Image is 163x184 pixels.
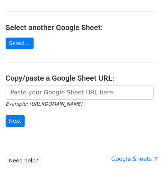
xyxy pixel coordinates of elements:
[6,115,25,127] input: Next
[6,85,154,100] input: Paste your Google Sheet URL here
[6,23,157,32] h4: Select another Google Sheet:
[6,38,34,49] a: Select...
[6,155,42,167] a: Need help?
[6,101,82,107] small: Example: [URL][DOMAIN_NAME]
[111,156,157,162] a: Google Sheets
[6,74,157,83] h4: Copy/paste a Google Sheet URL:
[126,148,163,184] iframe: Chat Widget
